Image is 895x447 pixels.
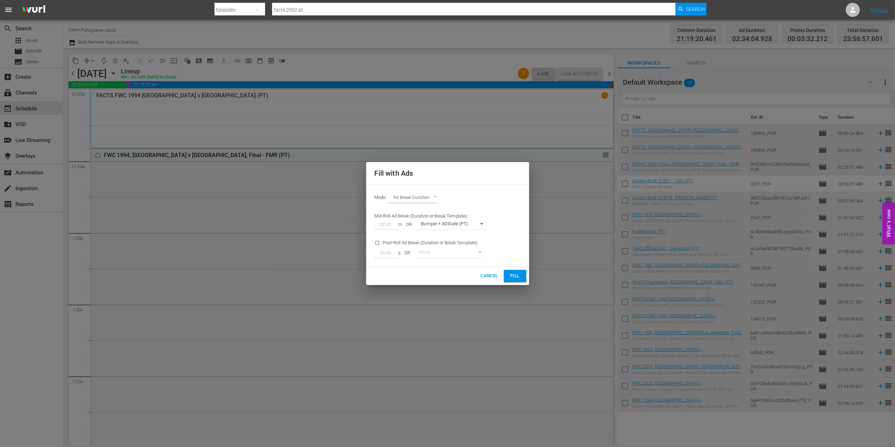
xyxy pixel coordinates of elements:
div: Post-Roll Ad Break (Duration or Break Template): [370,234,490,263]
span: OR [401,250,414,257]
button: Open Feedback Widget [882,203,895,245]
div: Bumper + ADSlate (PT) [416,220,486,229]
div: Ad Break Duration [388,193,438,203]
div: Mode: [370,189,525,207]
img: ans4CAIJ8jUAAAAAAAAAAAAAAAAAAAAAAAAgQb4GAAAAAAAAAAAAAAAAAAAAAAAAJMjXAAAAAAAAAAAAAAAAAAAAAAAAgAT5G... [17,2,51,18]
span: Search [686,3,705,15]
span: Fill [509,272,521,280]
span: Mid-Roll Ad Break (Duration or Break Template): [375,213,468,219]
h2: Fill with Ads [375,168,521,179]
span: Cancel [480,272,498,280]
button: Fill [504,270,526,282]
a: Sign Out [870,7,888,13]
span: s [399,250,401,257]
span: OR [403,221,416,228]
div: None [414,248,484,258]
span: m [399,221,403,228]
button: Cancel [478,270,501,282]
span: menu [4,6,13,14]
